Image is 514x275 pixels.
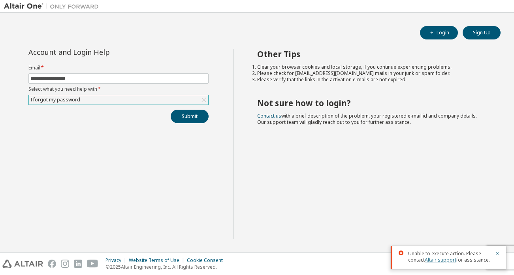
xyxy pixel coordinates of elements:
h2: Not sure how to login? [257,98,486,108]
span: with a brief description of the problem, your registered e-mail id and company details. Our suppo... [257,112,477,125]
div: Account and Login Help [28,49,173,55]
button: Submit [171,110,209,123]
a: Contact us [257,112,281,119]
div: Cookie Consent [187,257,228,264]
img: linkedin.svg [74,260,82,268]
img: youtube.svg [87,260,98,268]
div: Privacy [105,257,129,264]
button: Sign Up [463,26,501,39]
div: Website Terms of Use [129,257,187,264]
img: Altair One [4,2,103,10]
label: Email [28,65,209,71]
button: Login [420,26,458,39]
li: Clear your browser cookies and local storage, if you continue experiencing problems. [257,64,486,70]
p: © 2025 Altair Engineering, Inc. All Rights Reserved. [105,264,228,270]
div: I forgot my password [29,95,208,105]
img: altair_logo.svg [2,260,43,268]
span: Unable to execute action. Please contact for assistance. [408,251,490,263]
div: I forgot my password [29,95,81,104]
li: Please check for [EMAIL_ADDRESS][DOMAIN_NAME] mails in your junk or spam folder. [257,70,486,77]
img: facebook.svg [48,260,56,268]
label: Select what you need help with [28,86,209,92]
li: Please verify that the links in the activation e-mails are not expired. [257,77,486,83]
a: Altair support [425,256,456,263]
img: instagram.svg [61,260,69,268]
h2: Other Tips [257,49,486,59]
